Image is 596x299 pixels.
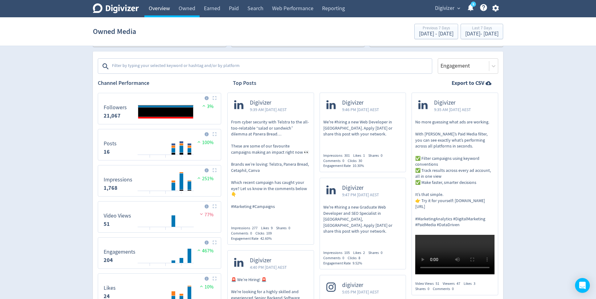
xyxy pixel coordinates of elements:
span: 9:46 PM [DATE] AEST [342,106,379,113]
span: Digivizer [342,99,379,106]
p: We're #hiring a new Graduate Web Developer and SEO Specialist in [GEOGRAPHIC_DATA], [GEOGRAPHIC_D... [323,204,403,235]
img: positive-performance.svg [198,284,205,289]
span: 51 [436,281,439,286]
dt: Posts [104,140,117,147]
span: expand_more [456,6,461,11]
text: 03/09 [178,229,185,234]
div: Engagement Rate [323,261,366,266]
div: Comments [231,231,255,236]
div: [DATE] - [DATE] [465,31,499,37]
text: 30/08 [146,265,154,270]
svg: Posts 16 [101,132,218,158]
p: We're #hiring a new Web Developer in [GEOGRAPHIC_DATA]. Apply [DATE] or share this post with your... [323,119,403,137]
div: Comments [323,158,348,164]
span: 3 [474,281,475,286]
img: Placeholder [213,276,217,280]
div: Shares [368,250,386,255]
text: 5 [473,2,474,6]
a: Digivizer9:35 AM [DATE] AESTNo more guessing what ads are working. With [PERSON_NAME]’s Paid Medi... [412,93,498,276]
span: 277 [252,226,258,230]
div: Shares [368,153,386,158]
span: Digivizer [250,99,287,106]
strong: 16 [104,148,110,156]
img: Placeholder [213,96,217,100]
span: 8 [358,255,360,260]
span: 0 [381,250,383,255]
dt: Followers [104,104,127,111]
div: Clicks [348,255,364,261]
div: Last 7 Days [465,26,499,31]
span: 0 [428,286,429,291]
svg: Impressions 1,768 [101,168,218,194]
span: 9:47 PM [DATE] AEST [342,192,379,198]
strong: 1,768 [104,184,118,192]
button: Digivizer [433,3,462,13]
div: Comments [323,255,348,261]
span: 2 [363,250,365,255]
span: Digivizer [342,185,379,192]
span: 5:05 PM [DATE] AEST [342,289,379,295]
div: Shares [415,286,433,292]
span: 9.52% [353,261,362,266]
text: 01/09 [162,193,169,197]
span: 9:35 AM [DATE] AEST [434,106,471,113]
img: Placeholder [213,204,217,208]
strong: Export to CSV [452,79,484,87]
dt: Video Views [104,212,131,219]
dt: Engagements [104,248,135,255]
div: Shares [276,226,294,231]
span: 47 [457,281,460,286]
img: Placeholder [213,132,217,136]
span: Digivizer [435,3,454,13]
span: 105 [344,250,350,255]
span: 109 [266,231,272,236]
img: Placeholder [213,240,217,244]
text: 30/08 [146,229,154,234]
span: 10% [198,284,213,290]
img: positive-performance.svg [196,248,202,252]
svg: Followers 21,067 [101,96,218,122]
div: Likes [261,226,276,231]
span: 10.30% [353,163,364,168]
text: 01/09 [162,265,169,270]
text: 01/09 [162,229,169,234]
text: 30/08 [146,193,154,197]
img: positive-performance.svg [201,103,207,108]
span: 0 [342,255,344,260]
span: 0 [381,153,383,158]
span: 301 [344,153,350,158]
span: 1 [363,153,365,158]
div: Likes [353,250,368,255]
svg: Video Views 51 [101,204,218,230]
a: Digivizer9:47 PM [DATE] AESTWe're #hiring a new Graduate Web Developer and SEO Specialist in [GEO... [320,178,406,245]
h2: Channel Performance [98,79,221,87]
text: 01/09 [162,157,169,161]
a: Digivizer9:39 AM [DATE] AESTFrom cyber security with Telstra to the all-too-relatable “salad or s... [228,93,314,221]
h2: Top Posts [233,79,256,87]
strong: 204 [104,256,113,264]
text: 03/09 [178,265,185,270]
span: digivizer [342,282,379,289]
span: 4:40 PM [DATE] AEST [250,264,287,270]
p: No more guessing what ads are working. With [PERSON_NAME]’s Paid Media filter, you can see exactl... [415,119,495,228]
div: Clicks [255,231,275,236]
div: Video Views [415,281,443,286]
div: Engagement Rate [231,236,275,241]
span: Digivizer [434,99,471,106]
a: Digivizer9:46 PM [DATE] AESTWe're #hiring a new Web Developer in [GEOGRAPHIC_DATA]. Apply [DATE] ... [320,93,406,148]
div: Engagement Rate [323,163,367,168]
span: 9:39 AM [DATE] AEST [250,106,287,113]
span: 0 [288,226,290,230]
img: Placeholder [213,168,217,172]
strong: 21,067 [104,112,121,119]
div: Comments [433,286,457,292]
div: Clicks [348,158,366,164]
span: 0 [452,286,454,291]
span: 251% [196,176,213,182]
span: 77% [198,212,213,218]
div: Previous 7 Days [419,26,453,31]
div: Impressions [231,226,261,231]
span: 100% [196,139,213,146]
span: 0 [342,158,344,163]
p: From cyber security with Telstra to the all-too-relatable “salad or sandwich” dilemma at Panera B... [231,119,310,210]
